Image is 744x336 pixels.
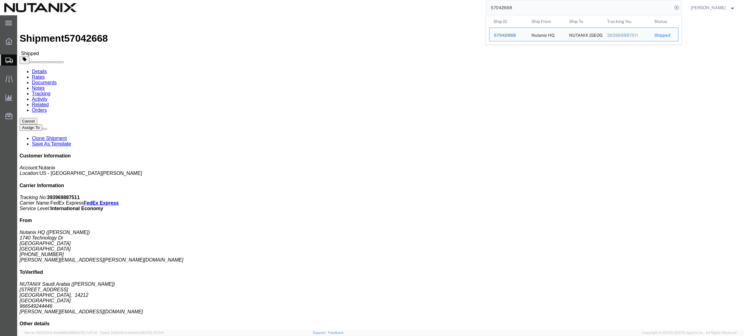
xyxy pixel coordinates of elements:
th: Ship From [527,15,565,28]
a: Support [313,331,328,334]
table: Search Results [489,15,682,44]
span: Ray Hirata [691,4,726,11]
th: Ship ID [489,15,527,28]
button: [PERSON_NAME] [690,4,736,11]
div: NUTANIX Saudi Arabia [569,28,599,41]
span: [DATE] 12:11:14 [142,331,164,334]
div: Nutanix HQ [531,28,554,41]
span: 57042668 [494,33,516,38]
span: Client: 2025.20.0-8c6e0cf [100,331,164,334]
span: Server: 2025.20.0-5efa686e39f [25,331,97,334]
th: Tracking Nu. [602,15,650,28]
img: logo [4,3,77,12]
span: Copyright © [DATE]-[DATE] Agistix Inc., All Rights Reserved [642,330,737,335]
div: Shipped [654,32,674,39]
span: [DATE] 11:47:12 [74,331,97,334]
div: 393969887511 [607,32,646,39]
a: Feedback [328,331,344,334]
input: Search for shipment number, reference number [486,0,672,15]
iframe: FS Legacy Container [17,15,744,330]
div: 57042668 [494,32,523,39]
th: Ship To [565,15,603,28]
th: Status [650,15,678,28]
